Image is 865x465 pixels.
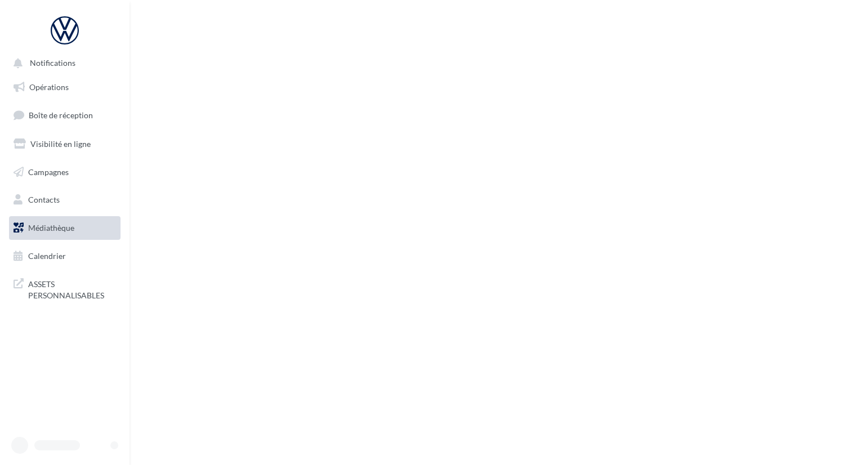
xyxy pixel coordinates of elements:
a: Médiathèque [7,216,123,240]
a: Visibilité en ligne [7,132,123,156]
a: Opérations [7,75,123,99]
a: Contacts [7,188,123,212]
span: Opérations [29,82,69,92]
span: Campagnes [28,167,69,176]
span: Boîte de réception [29,110,93,120]
a: ASSETS PERSONNALISABLES [7,272,123,305]
a: Calendrier [7,244,123,268]
span: Calendrier [28,251,66,261]
span: Notifications [30,59,75,68]
span: ASSETS PERSONNALISABLES [28,276,116,301]
a: Boîte de réception [7,103,123,127]
span: Contacts [28,195,60,204]
span: Médiathèque [28,223,74,232]
a: Campagnes [7,160,123,184]
span: Visibilité en ligne [30,139,91,149]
